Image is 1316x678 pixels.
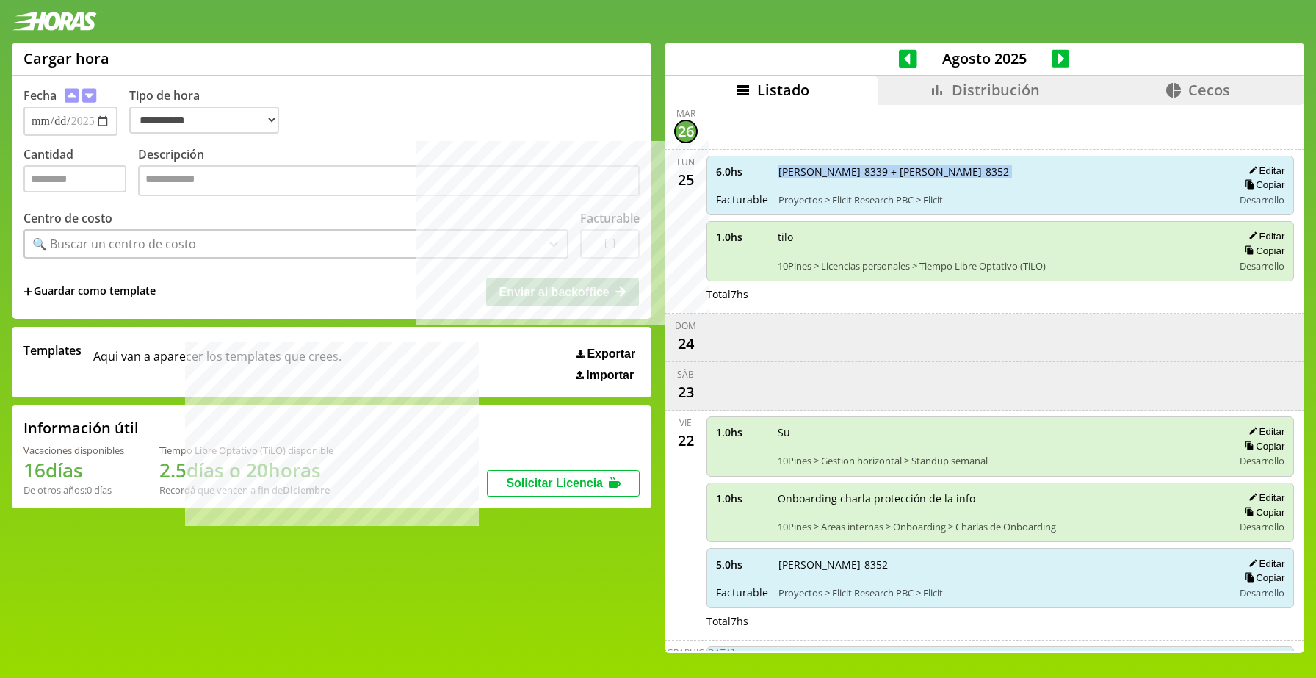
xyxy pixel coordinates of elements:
span: Solicitar Licencia [506,477,603,489]
label: Tipo de hora [129,87,291,136]
button: Copiar [1240,506,1284,519]
div: 🔍 Buscar un centro de costo [32,236,196,252]
div: Total 7 hs [706,287,1295,301]
div: sáb [677,368,694,381]
button: Editar [1244,165,1284,177]
span: 10Pines > Areas internas > Onboarding > Charlas de Onboarding [778,520,1223,533]
div: scrollable content [665,105,1304,651]
div: Tiempo Libre Optativo (TiLO) disponible [159,444,333,457]
div: 25 [674,168,698,192]
span: [PERSON_NAME]-8339 + [PERSON_NAME]-8352 [778,165,1223,178]
select: Tipo de hora [129,107,279,134]
span: [PERSON_NAME]-8352 [778,558,1223,571]
span: Distribución [952,80,1040,100]
button: Editar [1244,425,1284,438]
button: Copiar [1240,440,1284,452]
span: Desarrollo [1240,259,1284,273]
span: Desarrollo [1240,520,1284,533]
div: lun [677,156,695,168]
button: Copiar [1240,245,1284,257]
span: 10Pines > Gestion horizontal > Standup semanal [778,454,1223,467]
span: Proyectos > Elicit Research PBC > Elicit [778,193,1223,206]
span: Importar [586,369,634,382]
div: Recordá que vencen a fin de [159,483,333,497]
b: Diciembre [283,483,330,497]
span: +Guardar como template [23,284,156,300]
button: Exportar [572,347,640,361]
span: 1.0 hs [716,491,767,505]
div: Vacaciones disponibles [23,444,124,457]
span: 1.0 hs [716,425,767,439]
span: Cecos [1188,80,1230,100]
div: vie [679,416,692,429]
div: dom [675,320,696,332]
span: Aqui van a aparecer los templates que crees. [93,342,341,382]
span: tilo [778,230,1223,244]
span: Su [778,425,1223,439]
span: Onboarding charla protección de la info [778,491,1223,505]
span: Facturable [716,585,768,599]
h1: 2.5 días o 20 horas [159,457,333,483]
input: Cantidad [23,165,126,192]
label: Descripción [138,146,640,200]
button: Editar [1244,230,1284,242]
div: 24 [674,332,698,356]
div: 22 [674,429,698,452]
h1: 16 días [23,457,124,483]
span: Proyectos > Elicit Research PBC > Elicit [778,586,1223,599]
button: Copiar [1240,178,1284,191]
label: Cantidad [23,146,138,200]
span: + [23,284,32,300]
div: [DEMOGRAPHIC_DATA] [637,646,734,659]
span: 6.0 hs [716,165,768,178]
h1: Cargar hora [23,48,109,68]
span: Templates [23,342,82,358]
span: Listado [757,80,809,100]
label: Fecha [23,87,57,104]
label: Centro de costo [23,210,112,226]
div: mar [676,107,695,120]
div: Total 7 hs [706,614,1295,628]
span: 10Pines > Licencias personales > Tiempo Libre Optativo (TiLO) [778,259,1223,273]
span: Desarrollo [1240,586,1284,599]
span: Desarrollo [1240,454,1284,467]
button: Editar [1244,558,1284,570]
button: Copiar [1240,571,1284,584]
span: Desarrollo [1240,193,1284,206]
span: Agosto 2025 [917,48,1052,68]
button: Solicitar Licencia [487,470,640,497]
img: logotipo [12,12,97,31]
span: Facturable [716,192,768,206]
h2: Información útil [23,418,139,438]
textarea: Descripción [138,165,640,196]
span: 5.0 hs [716,558,768,571]
label: Facturable [580,210,640,226]
div: 26 [674,120,698,143]
button: Editar [1244,491,1284,504]
span: Exportar [587,347,635,361]
span: 1.0 hs [716,230,767,244]
div: De otros años: 0 días [23,483,124,497]
div: 23 [674,381,698,404]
